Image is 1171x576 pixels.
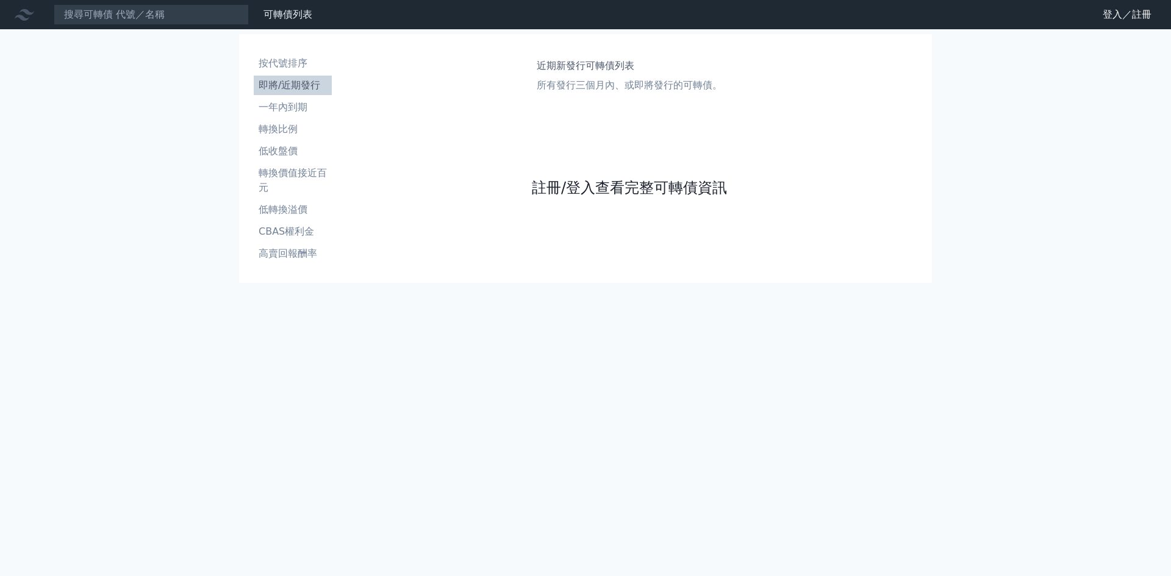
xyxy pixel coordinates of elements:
[254,163,332,197] a: 轉換價值接近百元
[254,78,332,93] li: 即將/近期發行
[254,200,332,219] a: 低轉換溢價
[254,122,332,137] li: 轉換比例
[254,202,332,217] li: 低轉換溢價
[254,76,332,95] a: 即將/近期發行
[54,4,249,25] input: 搜尋可轉債 代號／名稱
[254,119,332,139] a: 轉換比例
[263,9,312,20] a: 可轉債列表
[254,244,332,263] a: 高賣回報酬率
[254,100,332,115] li: 一年內到期
[1093,5,1161,24] a: 登入／註冊
[254,98,332,117] a: 一年內到期
[254,54,332,73] a: 按代號排序
[254,141,332,161] a: 低收盤價
[254,246,332,261] li: 高賣回報酬率
[537,59,722,73] h1: 近期新發行可轉債列表
[254,144,332,158] li: 低收盤價
[532,178,727,197] a: 註冊/登入查看完整可轉債資訊
[254,224,332,239] li: CBAS權利金
[254,222,332,241] a: CBAS權利金
[254,166,332,195] li: 轉換價值接近百元
[537,78,722,93] p: 所有發行三個月內、或即將發行的可轉債。
[254,56,332,71] li: 按代號排序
